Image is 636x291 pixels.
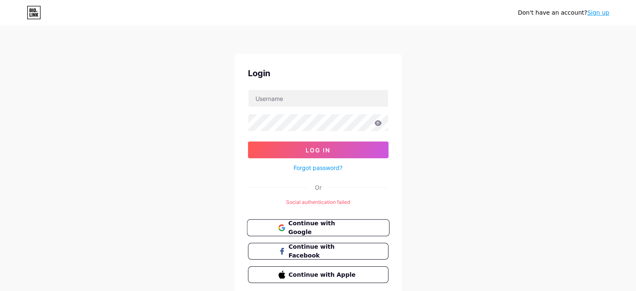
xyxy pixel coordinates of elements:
button: Log In [248,142,388,158]
div: Don't have an account? [518,8,609,17]
input: Username [248,90,388,107]
div: Social authentication failed [248,198,388,206]
a: Forgot password? [294,163,342,172]
button: Continue with Google [247,219,389,237]
button: Continue with Facebook [248,243,388,260]
span: Continue with Google [288,219,358,237]
span: Log In [306,147,330,154]
a: Sign up [587,9,609,16]
button: Continue with Apple [248,266,388,283]
span: Continue with Facebook [289,242,358,260]
a: Continue with Google [248,219,388,236]
span: Continue with Apple [289,270,358,279]
div: Or [315,183,322,192]
div: Login [248,67,388,80]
